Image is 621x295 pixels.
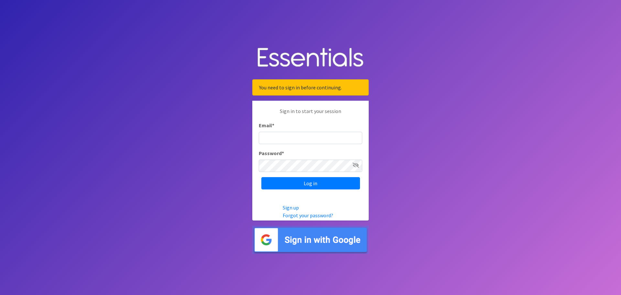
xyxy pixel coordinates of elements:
a: Sign up [283,204,299,211]
p: Sign in to start your session [259,107,362,121]
img: Human Essentials [252,41,369,74]
div: You need to sign in before continuing. [252,79,369,96]
abbr: required [272,122,274,129]
input: Log in [261,177,360,189]
img: Sign in with Google [252,226,369,254]
a: Forgot your password? [283,212,333,219]
label: Password [259,149,284,157]
label: Email [259,121,274,129]
abbr: required [282,150,284,156]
